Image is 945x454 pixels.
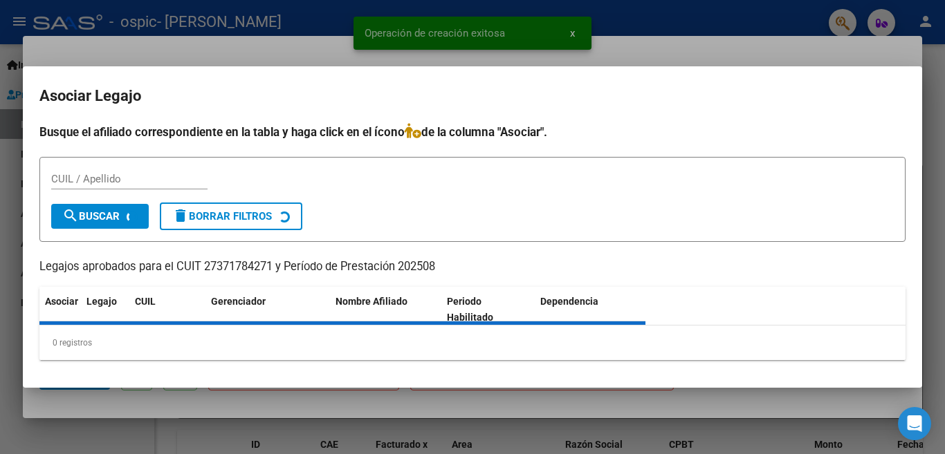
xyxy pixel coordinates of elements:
datatable-header-cell: Gerenciador [205,287,330,332]
span: Nombre Afiliado [336,296,407,307]
span: Legajo [86,296,117,307]
span: Gerenciador [211,296,266,307]
div: 0 registros [39,325,906,360]
datatable-header-cell: Dependencia [535,287,646,332]
span: CUIL [135,296,156,307]
button: Borrar Filtros [160,202,302,230]
datatable-header-cell: Periodo Habilitado [441,287,535,332]
h4: Busque el afiliado correspondiente en la tabla y haga click en el ícono de la columna "Asociar". [39,123,906,141]
datatable-header-cell: Legajo [81,287,129,332]
datatable-header-cell: Asociar [39,287,81,332]
button: Buscar [51,204,149,229]
mat-icon: delete [172,207,189,224]
datatable-header-cell: CUIL [129,287,205,332]
div: Open Intercom Messenger [898,407,931,440]
h2: Asociar Legajo [39,83,906,109]
span: Buscar [62,210,120,223]
mat-icon: search [62,207,79,224]
datatable-header-cell: Nombre Afiliado [330,287,441,332]
span: Dependencia [540,296,598,307]
span: Borrar Filtros [172,210,272,223]
span: Asociar [45,296,78,307]
span: Periodo Habilitado [447,296,493,323]
p: Legajos aprobados para el CUIT 27371784271 y Período de Prestación 202508 [39,258,906,276]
